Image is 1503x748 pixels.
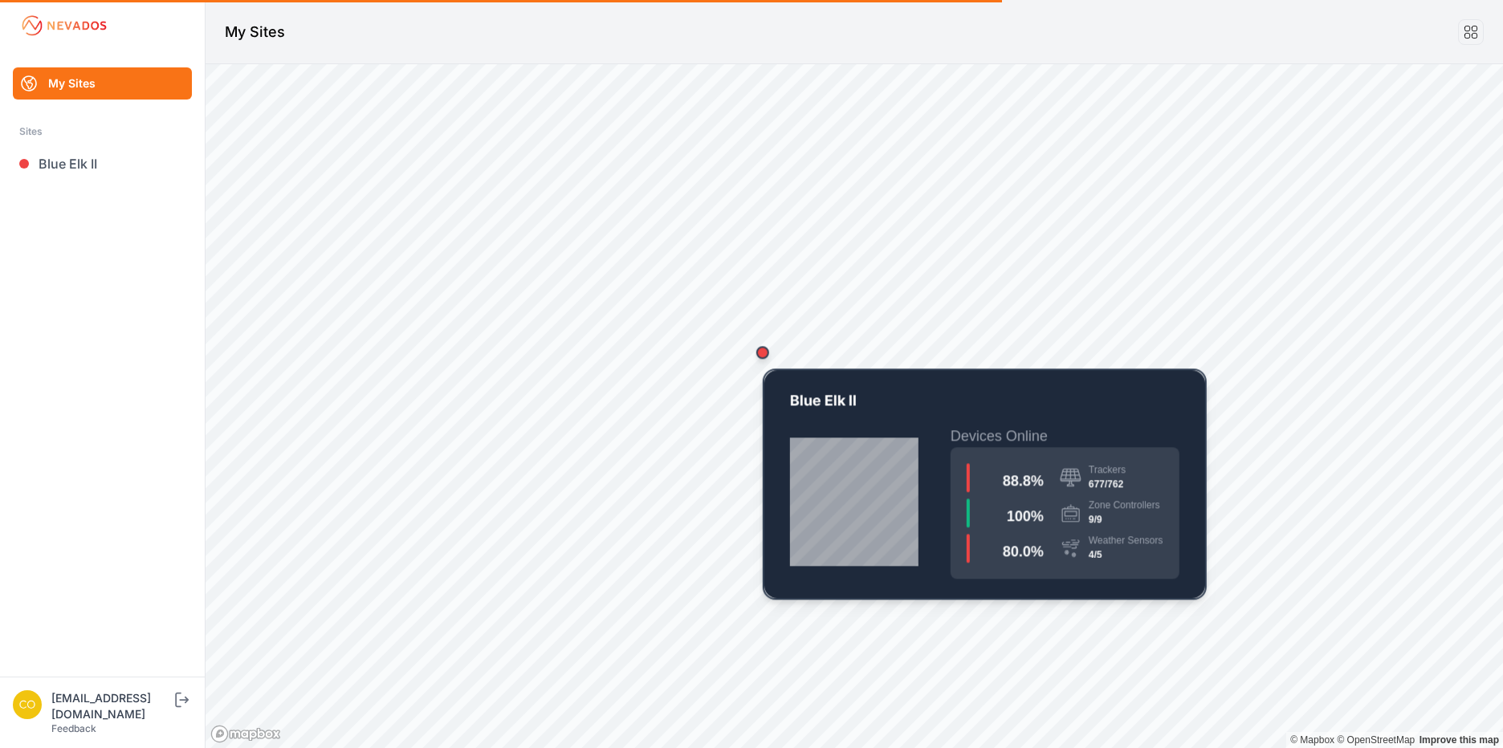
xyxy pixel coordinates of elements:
p: Blue Elk II [790,389,1179,425]
div: Trackers [1089,463,1126,476]
h2: Devices Online [951,425,1179,447]
span: 88.8 % [1003,473,1044,489]
a: Feedback [51,722,96,734]
div: Weather Sensors [1089,534,1163,547]
a: Blue Elk II [13,148,192,180]
div: 9/9 [1089,511,1160,527]
div: 4/5 [1089,547,1163,563]
span: 100 % [1007,508,1044,524]
a: My Sites [13,67,192,100]
div: Sites [19,122,185,141]
img: Nevados [19,13,109,39]
div: Zone Controllers [1089,498,1160,511]
div: 677/762 [1089,476,1126,492]
a: OpenStreetMap [1337,734,1415,746]
a: Mapbox logo [210,725,281,743]
h1: My Sites [225,21,285,43]
div: [EMAIL_ADDRESS][DOMAIN_NAME] [51,690,172,722]
div: Map marker [747,336,779,368]
a: Map feedback [1419,734,1499,746]
img: controlroomoperator@invenergy.com [13,690,42,719]
a: Mapbox [1290,734,1334,746]
a: MI-03 [764,370,1204,598]
canvas: Map [206,64,1503,748]
span: 80.0 % [1003,543,1044,559]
